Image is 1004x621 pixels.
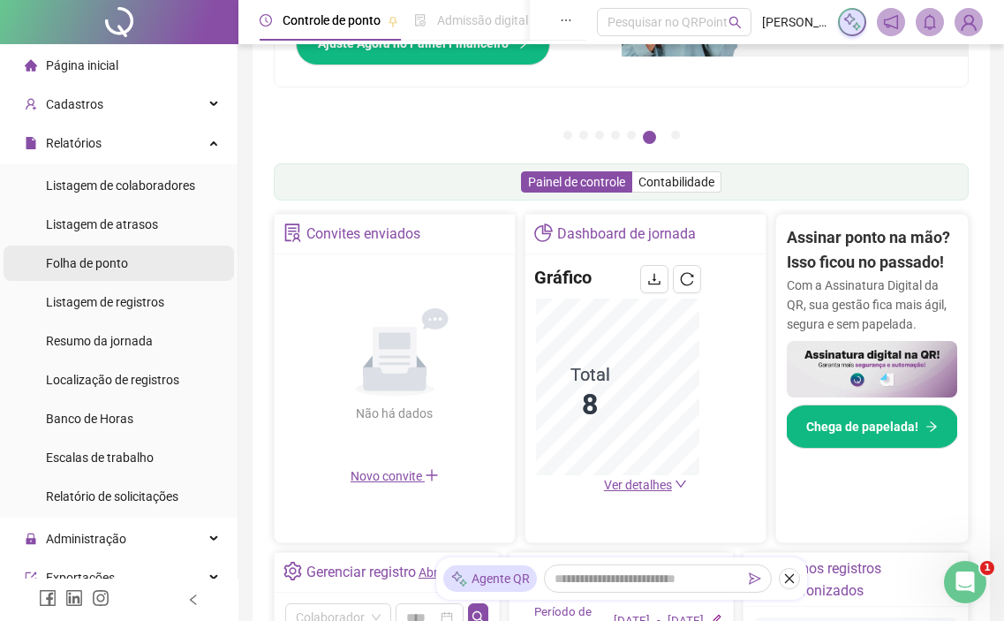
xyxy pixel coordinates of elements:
span: Painel de controle [528,175,625,189]
span: left [187,594,200,606]
div: Convites enviados [306,219,420,249]
span: close [783,572,796,585]
iframe: Intercom live chat [944,561,986,603]
span: reload [680,272,694,286]
div: Dashboard de jornada [557,219,696,249]
img: sparkle-icon.fc2bf0ac1784a2077858766a79e2daf3.svg [450,570,468,588]
span: Relatório de solicitações [46,489,178,504]
span: Banco de Horas [46,412,133,426]
span: plus [425,468,439,482]
button: 4 [611,131,620,140]
span: Folha de ponto [46,256,128,270]
span: pie-chart [534,223,553,242]
span: clock-circle [260,14,272,27]
span: Admissão digital [437,13,528,27]
button: 7 [671,131,680,140]
span: Escalas de trabalho [46,451,154,465]
img: banner%2F02c71560-61a6-44d4-94b9-c8ab97240462.png [787,341,957,398]
div: Agente QR [443,565,537,592]
span: Chega de papelada! [806,417,918,436]
span: pushpin [388,16,398,27]
div: Gerenciar registro [306,557,416,587]
span: down [675,478,687,490]
p: Com a Assinatura Digital da QR, sua gestão fica mais ágil, segura e sem papelada. [787,276,957,334]
span: file-done [414,14,427,27]
a: Abrir registro [419,565,490,579]
button: 3 [595,131,604,140]
span: Relatórios [46,136,102,150]
div: Não há dados [313,404,476,423]
span: 1 [980,561,994,575]
span: notification [883,14,899,30]
span: linkedin [65,589,83,607]
span: bell [922,14,938,30]
span: download [647,272,661,286]
button: 2 [579,131,588,140]
span: export [25,572,37,584]
span: lock [25,533,37,545]
span: Contabilidade [638,175,714,189]
span: Página inicial [46,58,118,72]
span: Exportações [46,571,115,585]
span: Resumo da jornada [46,334,153,348]
img: sparkle-icon.fc2bf0ac1784a2077858766a79e2daf3.svg [842,12,862,32]
span: Listagem de colaboradores [46,178,195,193]
span: Localização de registros [46,373,179,387]
span: Ver detalhes [604,478,672,492]
div: Últimos registros sincronizados [776,557,959,602]
span: Novo convite [351,469,439,483]
span: facebook [39,589,57,607]
button: 1 [563,131,572,140]
span: arrow-right [925,420,938,433]
span: solution [283,223,302,242]
span: Controle de ponto [283,13,381,27]
button: 6 [643,131,656,144]
h2: Assinar ponto na mão? Isso ficou no passado! [787,225,957,276]
span: file [25,137,37,149]
span: Listagem de registros [46,295,164,309]
span: user-add [25,98,37,110]
button: Chega de papelada! [784,405,960,449]
a: Ver detalhes down [604,478,687,492]
span: Administração [46,532,126,546]
span: Cadastros [46,97,103,111]
img: 85977 [955,9,982,35]
span: [PERSON_NAME] gourmet [762,12,827,32]
span: setting [283,562,302,580]
span: Listagem de atrasos [46,217,158,231]
span: instagram [92,589,109,607]
span: home [25,59,37,72]
span: search [728,16,742,29]
h4: Gráfico [534,265,592,290]
span: ellipsis [560,14,572,27]
span: send [749,572,761,585]
button: 5 [627,131,636,140]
